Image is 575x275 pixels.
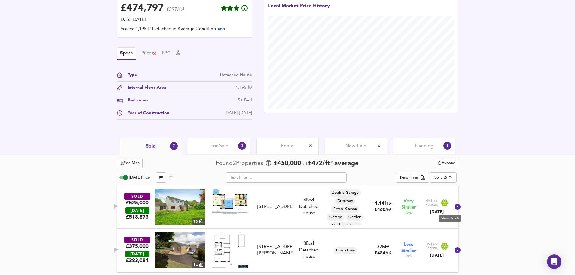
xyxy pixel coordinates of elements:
button: Specs [117,47,136,60]
button: Prices [141,50,157,57]
input: Text Filter... [226,172,347,183]
span: Expand [438,160,455,167]
img: Floorplan [212,232,248,268]
span: Less Similar [401,241,416,254]
span: Driveway [335,198,355,204]
div: Year of Construction [123,110,169,116]
div: 5+ Bed [238,97,252,104]
div: SOLD£525,000 [DATE]£518,873property thumbnail 16 Floorplan[STREET_ADDRESS]4Bed Detached HouseDoub... [117,185,458,229]
div: split button [396,173,429,183]
span: New Build [345,143,366,149]
div: Modern Kitchen [329,222,362,229]
div: [DATE]-[DATE] [225,110,252,116]
span: For Sale [210,143,228,149]
span: ft² [385,245,389,249]
div: 1,195 ft² [236,85,252,91]
div: 4 Bed Detached House [295,197,322,216]
a: property thumbnail 16 [155,189,205,225]
span: £397/ft² [166,7,184,16]
span: 82 % [405,211,412,216]
div: Double Garage [329,189,361,197]
span: / ft² [385,208,391,212]
span: Very Similar [401,198,416,211]
button: Expand [435,159,458,168]
div: [STREET_ADDRESS][PERSON_NAME] [257,244,292,257]
div: Type [123,72,137,78]
span: Sold [146,143,156,150]
img: Floorplan [212,189,248,214]
span: Planning [415,143,433,149]
img: Land Registry [425,199,449,207]
span: 1,141 [375,201,387,206]
button: EPC [162,50,171,57]
div: [DATE] [425,252,449,258]
span: 52 % [405,254,412,259]
div: Garden [346,214,364,221]
div: 3 Bed Detached House [295,241,322,260]
img: property thumbnail [155,189,205,225]
div: Open Intercom Messenger [547,254,561,269]
span: £ 518,873 [126,214,149,220]
span: EDIT [218,28,225,31]
span: £ 472 / ft² average [308,160,359,167]
div: Fitted Kitchen [331,206,359,213]
div: [DATE] [125,207,149,214]
div: SOLD£375,000 [DATE]£383,081property thumbnail 14 Floorplan[STREET_ADDRESS][PERSON_NAME]3Bed Detac... [117,229,458,272]
div: £375,000 [126,243,149,250]
div: £525,000 [126,200,149,206]
span: £ 383,081 [126,257,149,264]
div: [DATE] [125,251,149,257]
span: [DATE] Price [129,176,150,180]
img: Land Registry [425,242,449,250]
div: Sort [430,172,456,183]
span: Garage [327,215,345,220]
div: 14 [192,262,205,268]
div: Chain Free [334,247,357,254]
div: SOLD [124,237,150,243]
svg: Show Details [454,247,461,254]
div: 2 [170,142,178,150]
span: Chain Free [334,248,357,253]
span: £ 460 [375,208,391,212]
span: Garden [346,215,364,220]
div: Source: 1,195ft² Detached in Average Condition [121,26,248,34]
img: property thumbnail [155,232,205,268]
div: 3 [238,142,246,150]
div: [DATE] [425,209,449,215]
div: Internal Floor Area [123,85,166,91]
div: Found 2 Propert ies [216,159,265,168]
div: Sort [434,175,442,181]
div: Garage [327,214,345,221]
div: 23 Waterfield Close, TA1 5HB [255,244,295,257]
button: See Map [117,159,143,168]
div: Local Market Price History [268,3,330,16]
span: 775 [377,245,385,249]
div: SOLD [124,193,150,200]
div: split button [435,159,458,168]
div: Bedrooms [123,97,148,104]
div: £ 474,797 [121,4,164,13]
span: £ 484 [375,251,391,256]
span: £ 450,000 [274,159,301,168]
span: See Map [120,160,140,167]
div: 16 [192,218,205,225]
span: at [303,161,308,167]
span: / ft² [385,251,391,255]
span: Double Garage [329,190,361,196]
span: ft² [387,202,391,206]
span: Modern Kitchen [329,223,362,228]
div: Detached House [220,72,252,78]
div: Date: [DATE] [121,17,248,23]
span: Rental [281,143,295,149]
button: Download [396,173,429,183]
div: 1 [443,142,451,150]
div: Driveway [335,197,355,205]
div: Download [400,175,418,182]
div: [STREET_ADDRESS] [257,204,292,210]
a: property thumbnail 14 [155,232,205,268]
span: Fitted Kitchen [331,206,359,212]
